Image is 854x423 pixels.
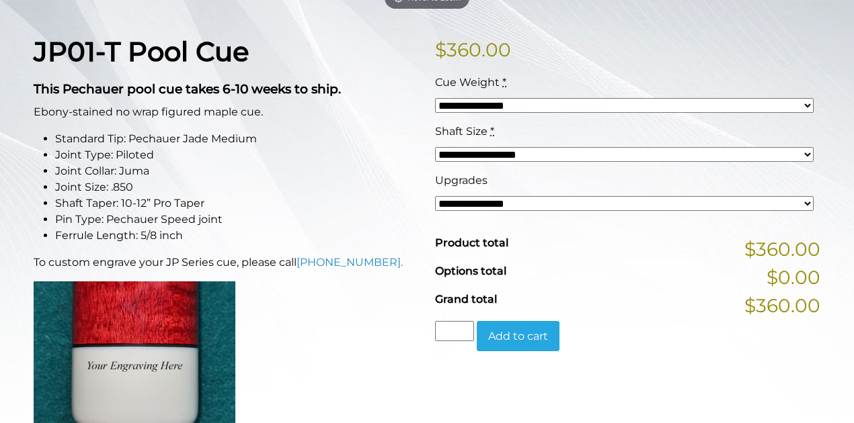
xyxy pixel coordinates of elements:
[435,38,447,61] span: $
[297,256,403,269] a: [PHONE_NUMBER].
[55,211,419,228] li: Pin Type: Pechauer Speed joint
[435,38,511,61] bdi: 360.00
[744,291,820,320] span: $360.00
[435,293,497,305] span: Grand total
[490,125,494,138] abbr: required
[435,125,488,138] span: Shaft Size
[55,147,419,163] li: Joint Type: Piloted
[34,254,419,271] p: To custom engrave your JP Series cue, please call
[55,195,419,211] li: Shaft Taper: 10-12” Pro Taper
[55,131,419,147] li: Standard Tip: Pechauer Jade Medium
[34,81,341,97] strong: This Pechauer pool cue takes 6-10 weeks to ship.
[502,76,506,89] abbr: required
[435,236,508,249] span: Product total
[55,179,419,195] li: Joint Size: .850
[767,263,820,291] span: $0.00
[435,174,488,187] span: Upgrades
[435,265,506,277] span: Options total
[435,321,474,341] input: Product quantity
[34,104,419,120] p: Ebony-stained no wrap figured maple cue.
[477,321,559,352] button: Add to cart
[744,235,820,263] span: $360.00
[55,228,419,244] li: Ferrule Length: 5/8 inch
[435,76,500,89] span: Cue Weight
[55,163,419,179] li: Joint Collar: Juma
[34,35,249,68] strong: JP01-T Pool Cue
